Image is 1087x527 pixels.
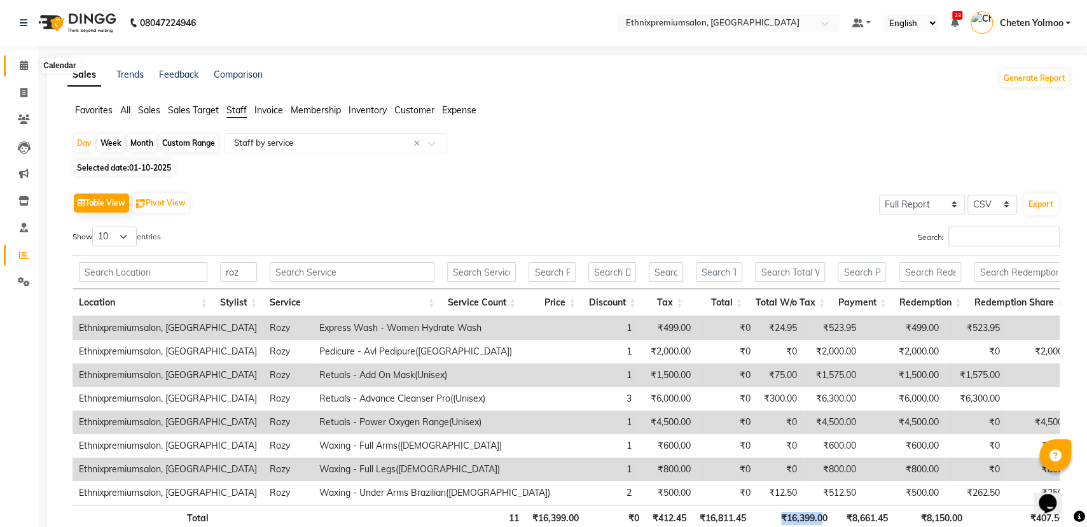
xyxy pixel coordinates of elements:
[557,481,638,505] td: 2
[862,387,945,411] td: ₹6,000.00
[971,11,993,34] img: Cheten Yolmoo
[120,104,130,116] span: All
[803,434,862,458] td: ₹600.00
[757,387,803,411] td: ₹300.00
[892,289,967,316] th: Redemption: activate to sort column ascending
[557,411,638,434] td: 1
[73,411,263,434] td: Ethnixpremiumsalon, [GEOGRAPHIC_DATA]
[73,481,263,505] td: Ethnixpremiumsalon, [GEOGRAPHIC_DATA]
[757,316,803,340] td: ₹24.95
[129,163,171,172] span: 01-10-2025
[394,104,434,116] span: Customer
[73,387,263,411] td: Ethnixpremiumsalon, [GEOGRAPHIC_DATA]
[757,434,803,458] td: ₹0
[803,411,862,434] td: ₹4,500.00
[638,387,697,411] td: ₹6,000.00
[1006,387,1081,411] td: ₹0
[413,137,424,150] span: Clear all
[92,227,137,246] select: Showentries
[1034,476,1074,514] iframe: chat widget
[588,262,636,282] input: Search Discount
[697,481,757,505] td: ₹0
[952,11,962,20] span: 23
[697,411,757,434] td: ₹0
[557,387,638,411] td: 3
[133,193,189,213] button: Pivot View
[313,434,557,458] td: Waxing - Full Arms([DEMOGRAPHIC_DATA])
[899,262,961,282] input: Search Redemption
[447,262,516,282] input: Search Service Count
[757,340,803,363] td: ₹0
[557,340,638,363] td: 1
[649,262,683,282] input: Search Tax
[75,104,113,116] span: Favorites
[140,5,196,41] b: 08047224946
[263,481,313,505] td: Rozy
[948,227,1060,246] input: Search:
[168,104,219,116] span: Sales Target
[263,340,313,363] td: Rozy
[73,434,263,458] td: Ethnixpremiumsalon, [GEOGRAPHIC_DATA]
[79,262,207,282] input: Search Location
[522,289,582,316] th: Price: activate to sort column ascending
[138,104,160,116] span: Sales
[159,134,218,152] div: Custom Range
[803,481,862,505] td: ₹512.50
[74,193,129,213] button: Table View
[263,316,313,340] td: Rozy
[638,340,697,363] td: ₹2,000.00
[313,363,557,387] td: Retuals - Add On Mask(Unisex)
[40,59,79,74] div: Calendar
[1006,434,1081,458] td: ₹600.00
[73,316,263,340] td: Ethnixpremiumsalon, [GEOGRAPHIC_DATA]
[638,411,697,434] td: ₹4,500.00
[862,411,945,434] td: ₹4,500.00
[127,134,156,152] div: Month
[313,411,557,434] td: Retuals - Power Oxygen Range(Unisex)
[159,69,198,80] a: Feedback
[1006,458,1081,481] td: ₹800.00
[945,316,1006,340] td: ₹523.95
[263,411,313,434] td: Rozy
[214,69,263,80] a: Comparison
[862,458,945,481] td: ₹800.00
[697,387,757,411] td: ₹0
[263,363,313,387] td: Rozy
[757,411,803,434] td: ₹0
[1006,363,1081,387] td: ₹0
[862,434,945,458] td: ₹600.00
[945,411,1006,434] td: ₹0
[313,481,557,505] td: Waxing - Under Arms Brazilian([DEMOGRAPHIC_DATA])
[638,458,697,481] td: ₹800.00
[73,340,263,363] td: Ethnixpremiumsalon, [GEOGRAPHIC_DATA]
[1006,316,1081,340] td: ₹0
[313,387,557,411] td: Retuals - Advance Cleanser Pro((Unisex)
[73,458,263,481] td: Ethnixpremiumsalon, [GEOGRAPHIC_DATA]
[263,289,441,316] th: Service: activate to sort column ascending
[831,289,892,316] th: Payment: activate to sort column ascending
[697,434,757,458] td: ₹0
[689,289,749,316] th: Total: activate to sort column ascending
[803,387,862,411] td: ₹6,300.00
[950,17,958,29] a: 23
[638,434,697,458] td: ₹600.00
[757,363,803,387] td: ₹75.00
[967,289,1070,316] th: Redemption Share: activate to sort column ascending
[73,289,214,316] th: Location: activate to sort column ascending
[974,262,1063,282] input: Search Redemption Share
[270,262,434,282] input: Search Service
[803,363,862,387] td: ₹1,575.00
[642,289,689,316] th: Tax: activate to sort column ascending
[638,316,697,340] td: ₹499.00
[214,289,263,316] th: Stylist: activate to sort column ascending
[557,434,638,458] td: 1
[999,17,1063,30] span: Cheten Yolmoo
[73,363,263,387] td: Ethnixpremiumsalon, [GEOGRAPHIC_DATA]
[638,363,697,387] td: ₹1,500.00
[116,69,144,80] a: Trends
[313,458,557,481] td: Waxing - Full Legs([DEMOGRAPHIC_DATA])
[263,458,313,481] td: Rozy
[74,160,174,176] span: Selected date:
[1006,481,1081,505] td: ₹250.00
[313,316,557,340] td: Express Wash - Women Hydrate Wash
